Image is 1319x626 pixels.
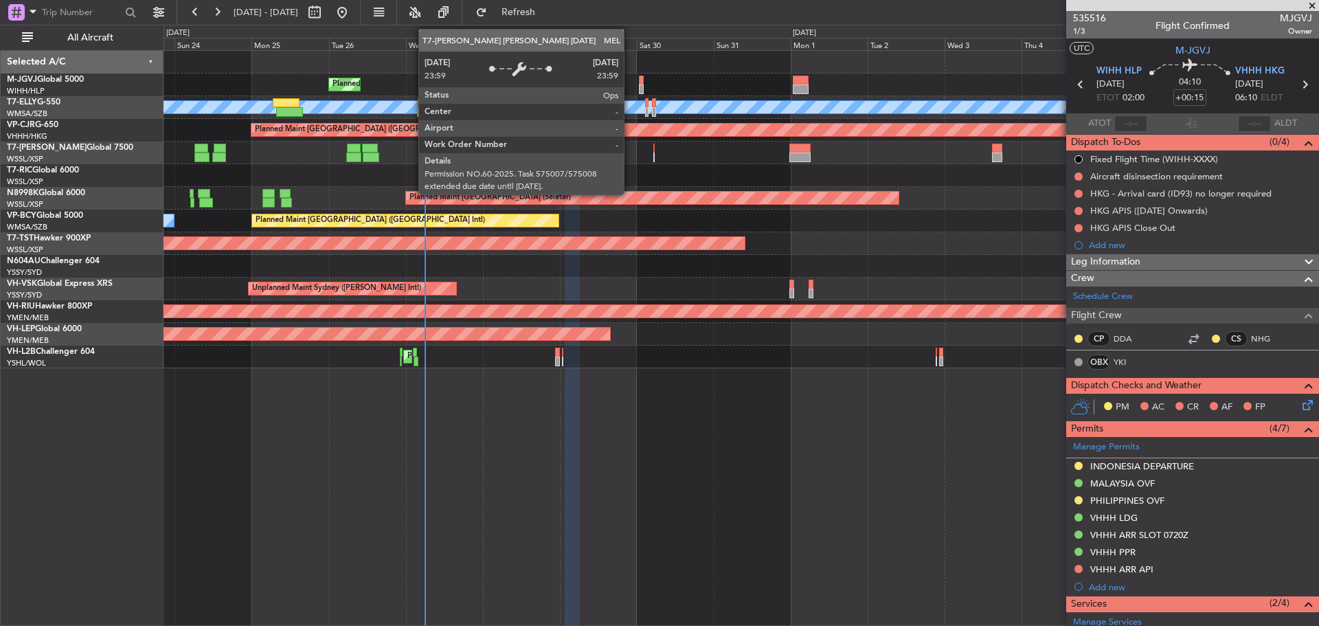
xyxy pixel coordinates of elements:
[7,212,83,220] a: VP-BCYGlobal 5000
[251,38,328,50] div: Mon 25
[7,257,100,265] a: N604AUChallenger 604
[1089,581,1312,593] div: Add new
[1225,331,1248,346] div: CS
[714,38,791,50] div: Sun 31
[7,177,43,187] a: WSSL/XSP
[7,280,37,288] span: VH-VSK
[7,335,49,346] a: YMEN/MEB
[7,98,37,107] span: T7-ELLY
[1087,355,1110,370] div: OBX
[1073,440,1140,454] a: Manage Permits
[7,189,85,197] a: N8998KGlobal 6000
[560,38,637,50] div: Fri 29
[7,121,58,129] a: VP-CJRG-650
[1114,356,1145,368] a: YKI
[407,346,567,367] div: Planned Maint Sydney ([PERSON_NAME] Intl)
[7,267,42,278] a: YSSY/SYD
[332,74,504,95] div: Planned Maint [GEOGRAPHIC_DATA] (Halim Intl)
[7,189,38,197] span: N8998K
[7,348,95,356] a: VH-L2BChallenger 604
[1155,19,1230,33] div: Flight Confirmed
[7,144,133,152] a: T7-[PERSON_NAME]Global 7500
[7,166,32,175] span: T7-RIC
[7,166,79,175] a: T7-RICGlobal 6000
[1096,91,1119,105] span: ETOT
[7,76,84,84] a: M-JGVJGlobal 5000
[7,222,47,232] a: WMSA/SZB
[409,188,571,208] div: Planned Maint [GEOGRAPHIC_DATA] (Seletar)
[483,38,560,50] div: Thu 28
[1090,188,1272,199] div: HKG - Arrival card (ID93) no longer required
[7,121,35,129] span: VP-CJR
[166,27,190,39] div: [DATE]
[1071,308,1122,324] span: Flight Crew
[1152,401,1164,414] span: AC
[1073,290,1133,304] a: Schedule Crew
[945,38,1022,50] div: Wed 3
[1187,401,1199,414] span: CR
[1123,91,1145,105] span: 02:00
[7,280,113,288] a: VH-VSKGlobal Express XRS
[1071,135,1140,150] span: Dispatch To-Dos
[1114,333,1145,345] a: DDA
[1090,563,1153,575] div: VHHH ARR API
[256,210,485,231] div: Planned Maint [GEOGRAPHIC_DATA] ([GEOGRAPHIC_DATA] Intl)
[7,245,43,255] a: WSSL/XSP
[255,120,484,140] div: Planned Maint [GEOGRAPHIC_DATA] ([GEOGRAPHIC_DATA] Intl)
[1022,38,1098,50] div: Thu 4
[1090,460,1194,472] div: INDONESIA DEPARTURE
[7,199,43,210] a: WSSL/XSP
[7,154,43,164] a: WSSL/XSP
[1071,254,1140,270] span: Leg Information
[1261,91,1283,105] span: ELDT
[1090,222,1175,234] div: HKG APIS Close Out
[1090,529,1188,541] div: VHHH ARR SLOT 0720Z
[7,325,82,333] a: VH-LEPGlobal 6000
[1073,11,1106,25] span: 535516
[1096,65,1142,78] span: WIHH HLP
[7,290,42,300] a: YSSY/SYD
[7,302,92,311] a: VH-RIUHawker 800XP
[1251,333,1282,345] a: NHG
[7,257,41,265] span: N604AU
[1235,78,1263,91] span: [DATE]
[7,234,34,243] span: T7-TST
[1255,401,1265,414] span: FP
[7,109,47,119] a: WMSA/SZB
[329,38,406,50] div: Tue 26
[406,38,483,50] div: Wed 27
[1087,331,1110,346] div: CP
[1114,115,1147,132] input: --:--
[1088,117,1111,131] span: ATOT
[7,234,91,243] a: T7-TSTHawker 900XP
[1070,42,1094,54] button: UTC
[1071,271,1094,287] span: Crew
[1071,596,1107,612] span: Services
[1235,91,1257,105] span: 06:10
[7,313,49,323] a: YMEN/MEB
[490,8,548,17] span: Refresh
[7,98,60,107] a: T7-ELLYG-550
[1274,117,1297,131] span: ALDT
[469,1,552,23] button: Refresh
[1235,65,1285,78] span: VHHH HKG
[7,302,35,311] span: VH-RIU
[1090,495,1164,506] div: PHILIPPINES OVF
[637,38,714,50] div: Sat 30
[1090,153,1218,165] div: Fixed Flight Time (WIHH-XXXX)
[1090,546,1136,558] div: VHHH PPR
[1280,11,1312,25] span: MJGVJ
[7,358,46,368] a: YSHL/WOL
[1280,25,1312,37] span: Owner
[1221,401,1232,414] span: AF
[1071,378,1202,394] span: Dispatch Checks and Weather
[1090,205,1208,216] div: HKG APIS ([DATE] Onwards)
[1096,78,1125,91] span: [DATE]
[1090,478,1155,489] div: MALAYSIA OVF
[174,38,251,50] div: Sun 24
[7,144,87,152] span: T7-[PERSON_NAME]
[1089,239,1312,251] div: Add new
[1073,25,1106,37] span: 1/3
[1116,401,1129,414] span: PM
[1270,135,1289,149] span: (0/4)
